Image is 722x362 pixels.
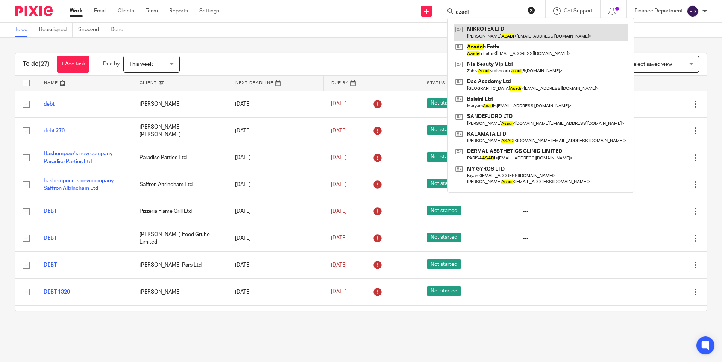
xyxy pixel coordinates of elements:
[331,155,347,160] span: [DATE]
[44,101,55,107] a: debt
[528,6,535,14] button: Clear
[94,7,106,15] a: Email
[523,208,604,215] div: ---
[228,252,323,279] td: [DATE]
[427,152,461,162] span: Not started
[523,288,604,296] div: ---
[523,235,604,242] div: ---
[44,151,116,164] a: Hashempour's new company - Paradise Parties Ltd
[228,279,323,305] td: [DATE]
[228,117,323,144] td: [DATE]
[228,171,323,198] td: [DATE]
[427,206,461,215] span: Not started
[132,144,228,171] td: Paradise Parties Ltd
[15,6,53,16] img: Pixie
[228,225,323,251] td: [DATE]
[331,236,347,241] span: [DATE]
[129,62,153,67] span: This week
[199,7,219,15] a: Settings
[427,259,461,269] span: Not started
[132,305,228,332] td: NASTARAN ARIANA
[44,289,70,295] a: DEBT 1320
[78,23,105,37] a: Snoozed
[57,56,89,73] a: + Add task
[331,289,347,294] span: [DATE]
[687,5,699,17] img: svg%3E
[103,60,120,68] p: Due by
[132,225,228,251] td: [PERSON_NAME] Food Gruhe Limited
[23,60,49,68] h1: To do
[146,7,158,15] a: Team
[132,198,228,225] td: Pizzeria Flame Grill Ltd
[630,62,672,67] span: Select saved view
[523,261,604,269] div: ---
[39,61,49,67] span: (27)
[44,236,57,241] a: DEBT
[228,198,323,225] td: [DATE]
[44,262,57,268] a: DEBT
[427,125,461,135] span: Not started
[427,233,461,242] span: Not started
[169,7,188,15] a: Reports
[39,23,73,37] a: Reassigned
[455,9,523,16] input: Search
[427,286,461,296] span: Not started
[132,279,228,305] td: [PERSON_NAME]
[228,144,323,171] td: [DATE]
[331,101,347,107] span: [DATE]
[132,252,228,279] td: [PERSON_NAME] Pars Ltd
[427,179,461,188] span: Not started
[228,305,323,332] td: [DATE]
[331,262,347,268] span: [DATE]
[132,91,228,117] td: [PERSON_NAME]
[228,91,323,117] td: [DATE]
[118,7,134,15] a: Clients
[564,8,593,14] span: Get Support
[331,209,347,214] span: [DATE]
[331,182,347,187] span: [DATE]
[427,98,461,108] span: Not started
[70,7,83,15] a: Work
[15,23,33,37] a: To do
[44,178,117,191] a: hashempour`s new company - Saffron Altrincham Ltd
[44,128,65,133] a: debt 270
[132,117,228,144] td: [PERSON_NAME] [PERSON_NAME]
[634,7,683,15] p: Finance Department
[132,171,228,198] td: Saffron Altrincham Ltd
[111,23,129,37] a: Done
[331,128,347,133] span: [DATE]
[44,209,57,214] a: DEBT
